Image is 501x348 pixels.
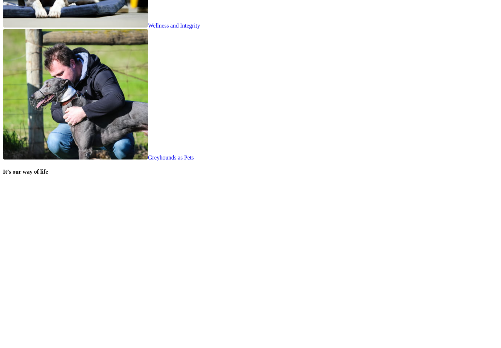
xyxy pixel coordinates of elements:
[3,29,148,159] img: feature-wellness-and-integrity.jpg
[3,22,200,29] a: Wellness and Integrity
[3,169,498,175] h4: It’s our way of life
[148,22,200,29] span: Wellness and Integrity
[3,154,194,161] a: Greyhounds as Pets
[148,154,194,161] span: Greyhounds as Pets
